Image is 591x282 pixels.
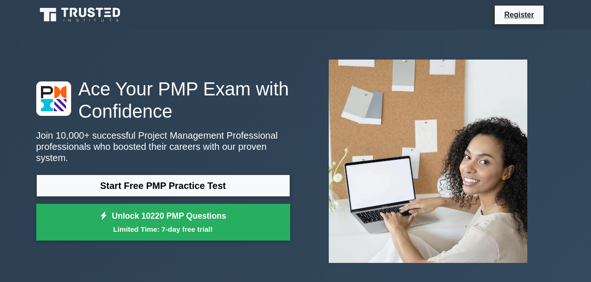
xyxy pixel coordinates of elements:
h1: Ace Your PMP Exam with Confidence [36,78,290,122]
p: Join 10,000+ successful Project Management Professional professionals who boosted their careers w... [36,130,290,163]
a: Register [498,9,539,20]
a: Unlock 10220 PMP QuestionsLimited Time: 7-day free trial! [36,204,290,241]
a: Start Free PMP Practice Test [36,175,290,197]
small: Limited Time: 7-day free trial! [48,224,279,235]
